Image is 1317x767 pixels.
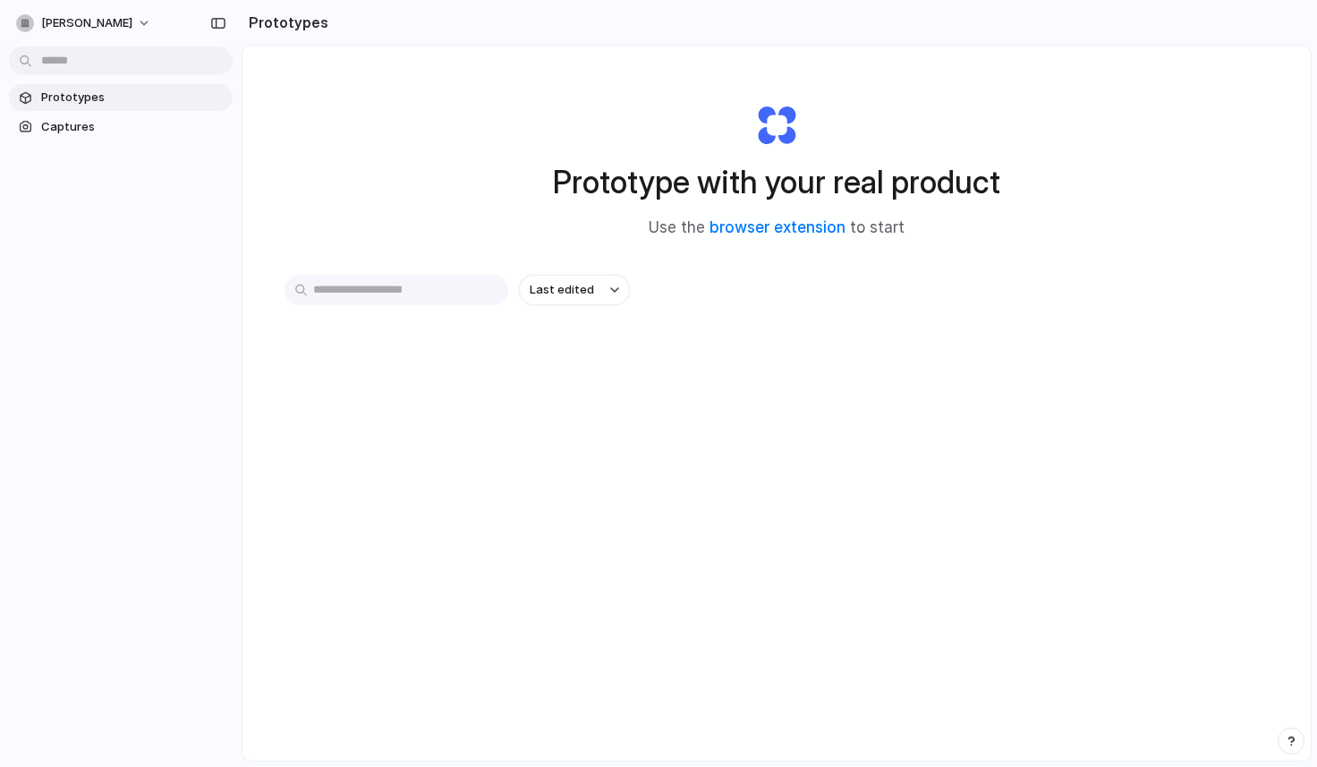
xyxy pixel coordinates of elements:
[709,218,845,236] a: browser extension
[41,118,225,136] span: Captures
[530,281,594,299] span: Last edited
[553,158,1000,206] h1: Prototype with your real product
[9,84,233,111] a: Prototypes
[9,114,233,141] a: Captures
[9,9,160,38] button: [PERSON_NAME]
[41,89,225,107] span: Prototypes
[41,14,132,32] span: [PERSON_NAME]
[519,275,630,305] button: Last edited
[242,12,328,33] h2: Prototypes
[649,217,905,240] span: Use the to start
